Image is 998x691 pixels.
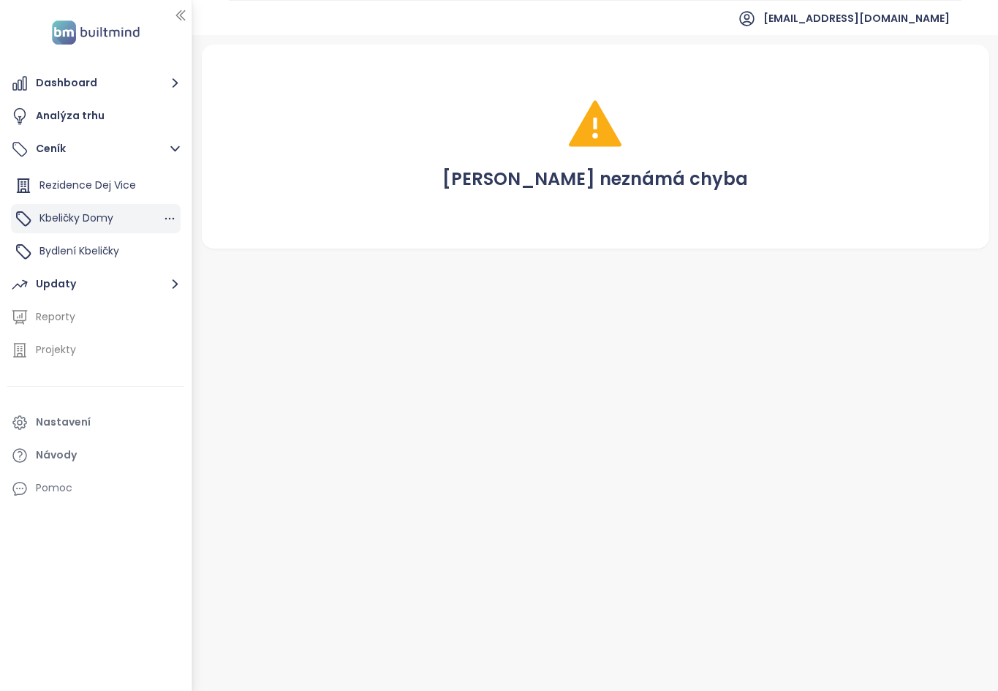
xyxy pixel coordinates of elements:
div: Rezidence Dej Vice [11,171,181,200]
div: Pomoc [7,474,184,503]
button: Ceník [7,135,184,164]
div: Reporty [36,308,75,326]
span: warning [569,97,621,150]
span: Bydlení Kbeličky [39,243,119,258]
div: Updaty [36,275,76,293]
a: Analýza trhu [7,102,184,131]
img: logo [48,18,144,48]
div: Návody [36,446,77,464]
div: [PERSON_NAME] neznámá chyba [243,167,948,191]
div: Bydlení Kbeličky [11,237,181,266]
div: Kbeličky Domy [11,204,181,233]
a: Projekty [7,336,184,365]
span: Kbeličky Domy [39,211,113,225]
button: Updaty [7,270,184,299]
div: Nastavení [36,413,91,431]
div: Projekty [36,341,76,359]
div: Pomoc [36,479,72,497]
a: Reporty [7,303,184,332]
button: Dashboard [7,69,184,98]
span: [EMAIL_ADDRESS][DOMAIN_NAME] [763,1,950,36]
span: Rezidence Dej Vice [39,178,136,192]
div: Analýza trhu [36,107,105,125]
a: Nastavení [7,408,184,437]
a: Návody [7,441,184,470]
